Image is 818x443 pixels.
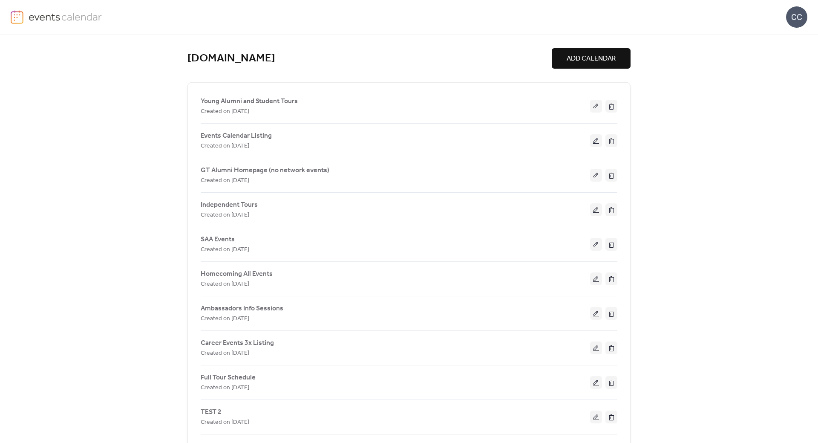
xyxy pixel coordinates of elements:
[201,375,256,380] a: Full Tour Schedule
[201,141,249,151] span: Created on [DATE]
[201,348,249,359] span: Created on [DATE]
[201,410,222,414] a: TEST 2
[201,245,249,255] span: Created on [DATE]
[201,417,249,428] span: Created on [DATE]
[201,338,274,348] span: Career Events 3x Listing
[201,279,249,290] span: Created on [DATE]
[201,304,283,314] span: Ambassadors Info Sessions
[201,373,256,383] span: Full Tour Schedule
[201,383,249,393] span: Created on [DATE]
[201,99,298,104] a: Young Alumni and Student Tours
[201,272,273,276] a: Homecoming All Events
[201,341,274,345] a: Career Events 3x Listing
[201,407,222,417] span: TEST 2
[201,203,258,207] a: Independent Tours
[786,6,807,28] div: CC
[29,10,102,23] img: logo-type
[201,165,329,176] span: GT Alumni Homepage (no network events)
[201,96,298,107] span: Young Alumni and Student Tours
[567,54,616,64] span: ADD CALENDAR
[201,107,249,117] span: Created on [DATE]
[201,306,283,311] a: Ambassadors Info Sessions
[187,52,275,66] a: [DOMAIN_NAME]
[201,269,273,279] span: Homecoming All Events
[201,237,235,242] a: SAA Events
[201,133,272,138] a: Events Calendar Listing
[201,210,249,220] span: Created on [DATE]
[201,235,235,245] span: SAA Events
[11,10,23,24] img: logo
[552,48,631,69] button: ADD CALENDAR
[201,200,258,210] span: Independent Tours
[201,131,272,141] span: Events Calendar Listing
[201,168,329,173] a: GT Alumni Homepage (no network events)
[201,176,249,186] span: Created on [DATE]
[201,314,249,324] span: Created on [DATE]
